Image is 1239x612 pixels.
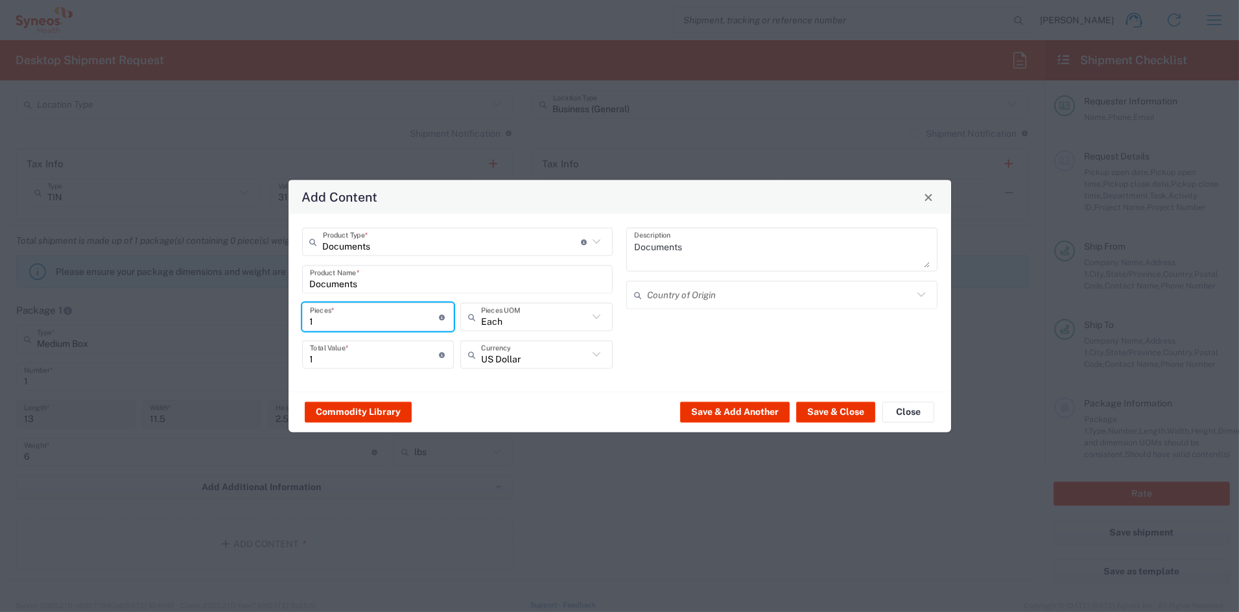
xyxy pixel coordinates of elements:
button: Commodity Library [305,401,412,422]
button: Save & Close [796,401,875,422]
button: Close [882,401,934,422]
button: Close [919,188,938,206]
h4: Add Content [301,187,377,206]
button: Save & Add Another [680,401,790,422]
